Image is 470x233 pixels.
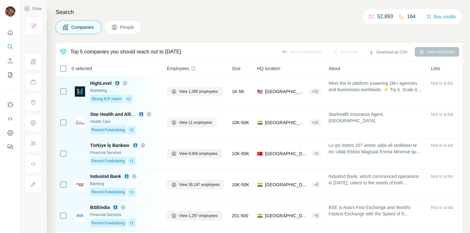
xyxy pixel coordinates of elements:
span: +1 [129,189,134,195]
span: View 39,187 employees [179,182,220,188]
span: Not in a list [431,143,453,148]
img: Logo of Star Health and Allied Insurance [75,117,85,128]
img: Logo of BSEIndia [75,211,85,221]
div: + 8 [311,213,321,219]
span: [GEOGRAPHIC_DATA] [265,150,309,157]
span: View 9,606 employees [179,151,218,157]
img: Logo of IndusInd Bank [75,180,85,190]
span: View 1,395 employees [179,89,218,94]
span: IndusInd Bank, which commenced operations in [DATE], caters to the needs of both consumer and cor... [329,173,423,186]
span: [GEOGRAPHIC_DATA], [US_STATE] [265,88,307,95]
button: Enrich CSV [5,55,15,67]
span: 🇮🇳 [257,181,262,188]
span: [GEOGRAPHIC_DATA] [265,119,307,126]
button: View 1,297 employees [167,211,222,221]
span: Not in a list [431,205,453,210]
span: 1K-5K [232,88,244,95]
span: Lists [431,65,440,72]
button: Quick start [5,27,15,38]
div: + 10 [309,120,321,125]
button: View 1,395 employees [167,87,222,96]
span: Star Health and Allied Insurance [90,112,159,117]
button: Use Surfe API [5,113,15,125]
button: View 11 employees [167,118,217,127]
span: BSEIndia [90,204,110,211]
div: Banking [90,181,159,187]
img: Logo of HighLevel [75,86,85,97]
button: Use Surfe on LinkedIn [5,99,15,110]
img: LinkedIn logo [124,174,129,179]
button: My lists [5,69,15,81]
span: Strong ICP match [91,96,122,102]
p: 164 [407,13,416,20]
span: Not in a list [431,174,453,179]
span: Size [232,65,240,72]
span: +1 [129,158,134,164]
span: View 1,297 employees [179,213,218,219]
span: 0 selected [72,65,92,72]
span: Not in a list [431,81,453,86]
div: Top 5 companies you should reach out to [DATE] [70,48,181,56]
span: Starhealth Insurance Agent, [GEOGRAPHIC_DATA] [329,111,423,124]
span: Lo ips dolors 207 ametc adipi eli seddoeiu te inc Utlab Etdolo Magnaal Enima Minimve qu Nostru 07... [329,142,423,155]
button: Dashboard [5,127,15,139]
p: 52,893 [377,13,393,20]
button: View 9,606 employees [167,149,222,158]
button: Download as CSV [364,47,412,57]
img: LinkedIn logo [115,81,120,86]
div: + 22 [309,89,321,94]
img: LinkedIn logo [113,205,118,210]
span: 10K-50K [232,181,249,188]
span: +1 [129,220,134,226]
span: View 11 employees [179,120,212,125]
span: 🇮🇳 [257,213,262,219]
span: 🇹🇷 [257,150,262,157]
span: Recent Fundraising [91,220,125,226]
img: LinkedIn logo [139,112,144,117]
button: Show [20,4,46,13]
span: About [329,65,341,72]
span: +2 [129,127,134,133]
span: 🇮🇳 [257,119,262,126]
span: HQ location [257,65,280,72]
div: + 6 [311,182,321,188]
div: Health Care [90,119,159,125]
img: Avatar [5,6,15,17]
span: IndusInd Bank [90,173,121,180]
div: + 2 [311,151,321,157]
div: Financial Services [90,150,159,156]
span: 201-500 [232,213,248,219]
div: Financial Services [90,212,159,218]
h4: Search [56,8,462,17]
div: Marketing [90,88,159,93]
span: People [120,24,135,30]
span: [GEOGRAPHIC_DATA], [GEOGRAPHIC_DATA] [265,181,309,188]
span: Recent Fundraising [91,158,125,164]
span: Recent Fundraising [91,189,125,195]
button: Feedback [5,141,15,153]
span: +2 [126,96,131,102]
span: 10K-50K [232,150,249,157]
span: [GEOGRAPHIC_DATA], [GEOGRAPHIC_DATA] [265,213,309,219]
span: 10K-50K [232,119,249,126]
span: Not in a list [431,112,453,117]
span: HighLevel [90,80,112,86]
span: Türkiye İş Bankası [90,142,129,149]
button: View 39,187 employees [167,180,224,189]
span: Recent Fundraising [91,127,125,133]
span: Employees [167,65,189,72]
span: 🇺🇸 [257,88,262,95]
img: Logo of Türkiye İş Bankası [75,151,85,156]
span: Meet the AI platform powering 2M+ agencies and businesses worldwide. ⚡ Try it. Scale it. Own it. ... [329,80,423,93]
span: BSE is Asia's First Exchange and World's Fastest Exchange with the Speed of 6 Microseconds. Bomba... [329,204,423,217]
img: LinkedIn logo [133,143,138,148]
span: Companies [71,24,95,30]
button: Buy credits [426,12,456,21]
button: Search [5,41,15,52]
